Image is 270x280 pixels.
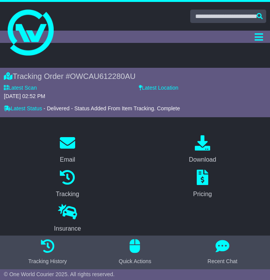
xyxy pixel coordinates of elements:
div: Tracking History [28,257,67,265]
span: [DATE] 02:52 PM [4,93,45,99]
a: Insurance [49,201,86,236]
span: © One World Courier 2025. All rights reserved. [4,271,115,277]
a: Pricing [188,167,217,201]
a: Email [55,133,80,167]
span: Delivered - Status Added From Item Tracking. Complete [47,105,180,111]
a: Tracking [51,167,84,201]
div: Recent Chat [207,257,237,265]
label: Latest Status [4,105,42,112]
a: Download [184,133,221,167]
button: Tracking History [24,239,72,265]
label: Latest Scan [4,85,37,91]
span: - [44,105,46,112]
button: Quick Actions [114,239,156,265]
label: Latest Location [139,85,178,91]
div: Pricing [193,190,212,199]
div: Email [60,155,75,164]
button: Toggle navigation [251,31,266,43]
div: Tracking [56,190,79,199]
div: Tracking Order # [4,72,266,81]
div: Download [189,155,216,164]
span: OWCAU612280AU [70,72,135,80]
button: Recent Chat [203,239,242,265]
div: Quick Actions [119,257,151,265]
div: Insurance [54,224,81,233]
